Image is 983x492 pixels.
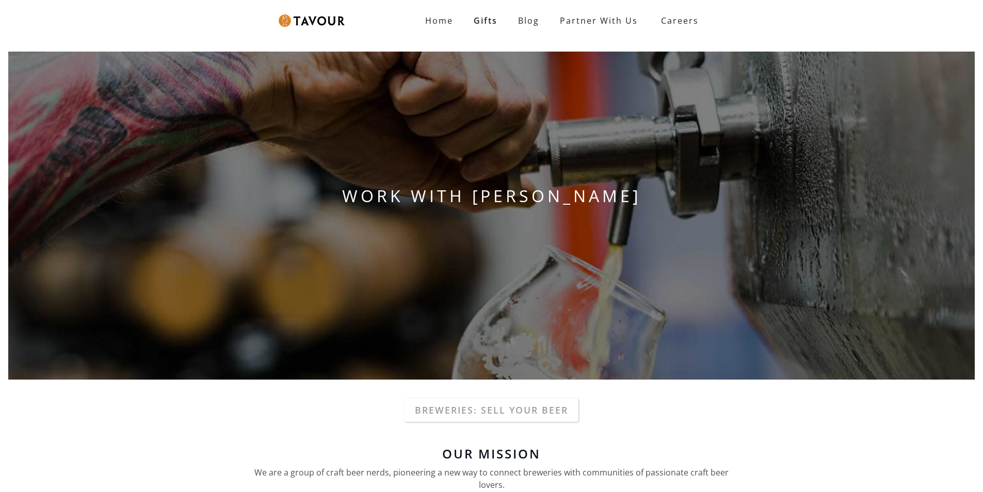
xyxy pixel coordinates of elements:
a: Careers [648,6,706,35]
h1: WORK WITH [PERSON_NAME] [8,184,975,208]
a: Breweries: Sell your beer [405,398,578,422]
strong: Careers [661,10,699,31]
a: Partner With Us [550,10,648,31]
h6: Our Mission [249,448,734,460]
strong: Home [425,15,453,26]
a: Home [415,10,463,31]
a: Gifts [463,10,508,31]
a: Blog [508,10,550,31]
